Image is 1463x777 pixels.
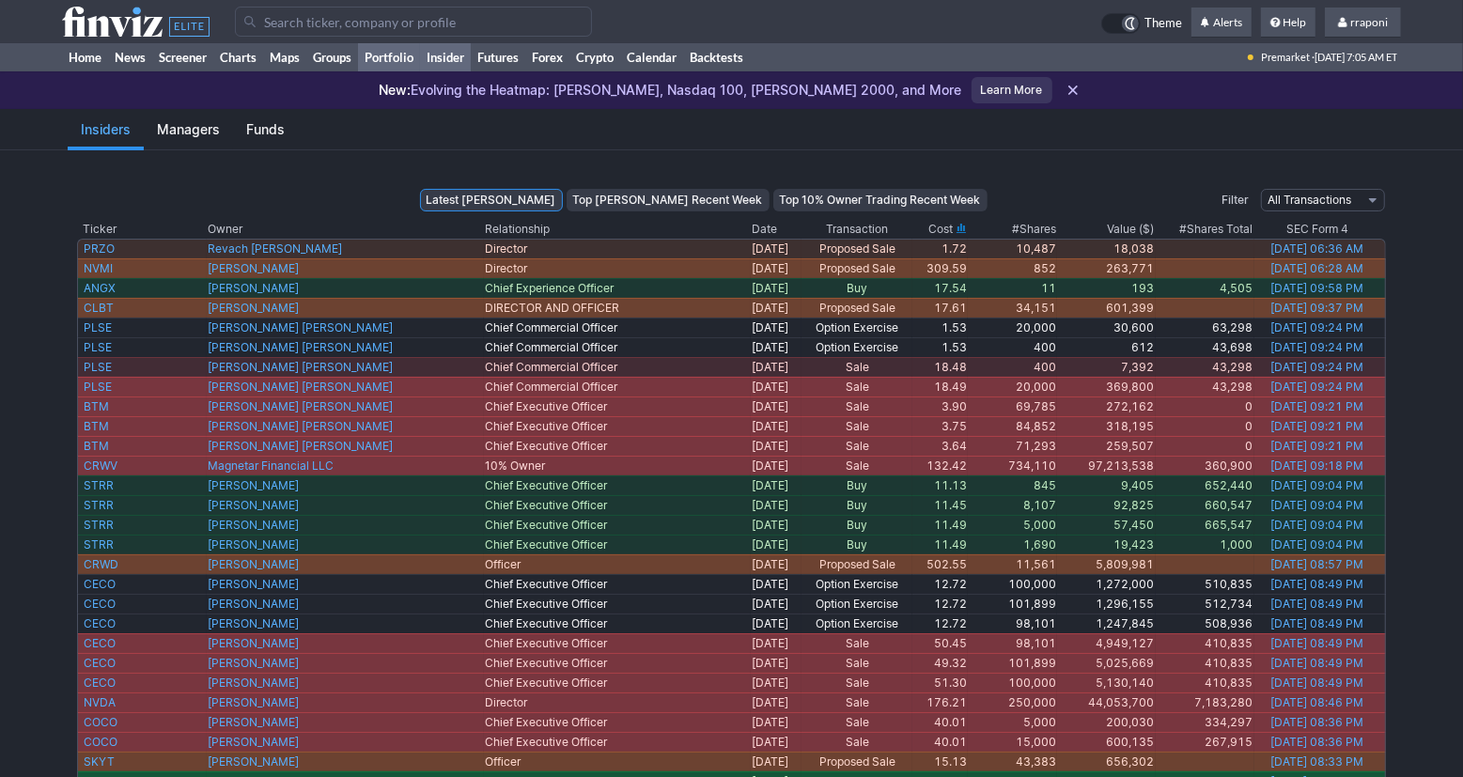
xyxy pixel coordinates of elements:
a: [PERSON_NAME] [208,754,299,769]
td: Sale [802,436,912,456]
td: Sale [802,633,912,653]
a: [PERSON_NAME] [PERSON_NAME] [208,419,393,433]
a: [DATE] 06:36 AM [1270,241,1363,256]
td: 4,505 [1156,278,1254,298]
a: [DATE] 06:28 AM [1270,261,1363,275]
td: Chief Executive Officer [484,475,752,495]
a: CLBT [84,301,114,315]
td: [DATE] [751,396,802,416]
a: [PERSON_NAME] [PERSON_NAME] [208,399,393,413]
a: [DATE] 09:21 PM [1270,439,1363,453]
td: 601,399 [1057,298,1156,318]
td: 11.13 [912,475,968,495]
a: [DATE] 09:37 PM [1270,301,1363,315]
td: 193 [1057,278,1156,298]
a: Crypto [569,43,620,71]
th: Owner [207,220,484,239]
a: Calendar [620,43,683,71]
td: 1,296,155 [1057,594,1156,614]
td: 43,298 [1156,377,1254,396]
a: [PERSON_NAME] [208,577,299,591]
span: Theme [1144,13,1182,34]
a: COCO [84,735,117,749]
td: 12.72 [912,614,968,633]
td: 665,547 [1156,515,1254,535]
td: 0 [1156,436,1254,456]
a: PLSE [84,380,112,394]
th: #Shares Total [1156,220,1254,239]
td: 0 [1156,416,1254,436]
td: Option Exercise [802,574,912,594]
span: rraponi [1350,15,1388,29]
a: Alerts [1191,8,1252,38]
a: [PERSON_NAME] [208,636,299,650]
td: Director [484,258,752,278]
a: CECO [84,577,116,591]
td: Sale [802,396,912,416]
a: [PERSON_NAME] [208,715,299,729]
p: Evolving the Heatmap: [PERSON_NAME], Nasdaq 100, [PERSON_NAME] 2000, and More [380,81,962,100]
a: Help [1261,8,1315,38]
td: 20,000 [968,377,1056,396]
td: 49.32 [912,653,968,673]
td: Chief Executive Officer [484,574,752,594]
a: [PERSON_NAME] [PERSON_NAME] [208,380,393,394]
th: Value ($) [1057,220,1156,239]
span: Funds [246,120,285,139]
a: [PERSON_NAME] [208,261,299,275]
td: 263,771 [1057,258,1156,278]
td: 19,423 [1057,535,1156,554]
a: [DATE] 09:18 PM [1270,458,1363,473]
td: 734,110 [968,456,1056,475]
td: 272,162 [1057,396,1156,416]
td: 250,000 [968,692,1056,712]
a: Latest [PERSON_NAME] [420,189,563,211]
td: Chief Executive Officer [484,614,752,633]
a: BTM [84,419,109,433]
td: 20,000 [968,318,1056,337]
td: 44,053,700 [1057,692,1156,712]
td: Sale [802,377,912,396]
a: [DATE] 09:24 PM [1270,380,1363,394]
td: Option Exercise [802,594,912,614]
a: [DATE] 08:49 PM [1270,616,1363,630]
a: CRWV [84,458,117,473]
a: [DATE] 09:21 PM [1270,419,1363,433]
a: [DATE] 08:49 PM [1270,676,1363,690]
a: NVMI [84,261,113,275]
td: 100,000 [968,574,1056,594]
td: Sale [802,456,912,475]
a: Learn More [972,77,1052,103]
td: 360,900 [1156,456,1254,475]
td: Chief Commercial Officer [484,337,752,357]
td: Chief Executive Officer [484,416,752,436]
td: 400 [968,357,1056,377]
td: Option Exercise [802,337,912,357]
td: 5,130,140 [1057,673,1156,692]
td: 369,800 [1057,377,1156,396]
td: [DATE] [751,377,802,396]
a: PLSE [84,320,112,334]
td: [DATE] [751,554,802,574]
td: 92,825 [1057,495,1156,515]
a: PRZO [84,241,115,256]
a: [DATE] 08:49 PM [1270,636,1363,650]
a: [DATE] 09:04 PM [1270,537,1363,552]
td: [DATE] [751,239,802,258]
td: 8,107 [968,495,1056,515]
td: Buy [802,535,912,554]
td: Chief Commercial Officer [484,318,752,337]
td: [DATE] [751,535,802,554]
td: Chief Executive Officer [484,495,752,515]
td: 69,785 [968,396,1056,416]
a: Futures [471,43,525,71]
th: Transaction [802,220,912,239]
td: 1.53 [912,318,968,337]
td: Chief Executive Officer [484,653,752,673]
td: 9,405 [1057,475,1156,495]
td: 18,038 [1057,239,1156,258]
td: 1.72 [912,239,968,258]
th: #Shares [968,220,1056,239]
td: 43,698 [1156,337,1254,357]
td: [DATE] [751,712,802,732]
